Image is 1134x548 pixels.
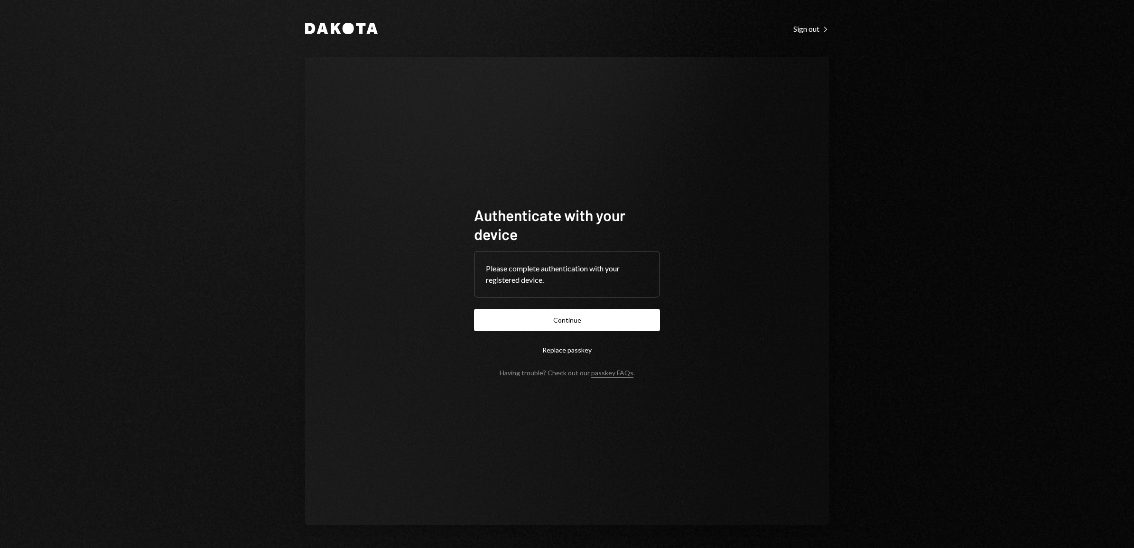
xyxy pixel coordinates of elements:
[474,309,660,331] button: Continue
[474,205,660,243] h1: Authenticate with your device
[474,339,660,361] button: Replace passkey
[591,369,633,378] a: passkey FAQs
[793,24,829,34] div: Sign out
[793,23,829,34] a: Sign out
[486,263,648,286] div: Please complete authentication with your registered device.
[500,369,635,377] div: Having trouble? Check out our .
